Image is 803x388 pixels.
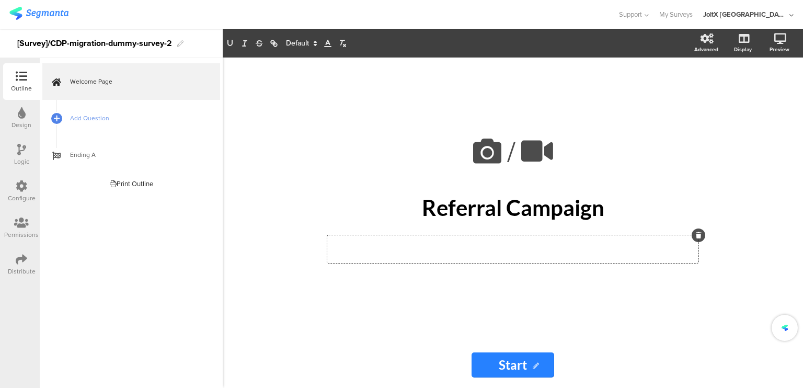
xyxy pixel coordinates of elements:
div: Preview [770,45,789,53]
div: Logic [14,157,29,166]
div: Advanced [694,45,718,53]
div: Display [734,45,752,53]
div: JoltX [GEOGRAPHIC_DATA] [703,9,787,19]
div: Permissions [4,230,39,239]
span: / [507,131,515,173]
div: Outline [11,84,32,93]
a: Ending A [42,136,220,173]
img: segmanta-icon-final.svg [782,324,787,330]
span: Add Question [70,113,204,123]
span: Welcome Page [70,76,204,87]
div: [Survey]/CDP-migration-dummy-survey-2 [17,35,172,52]
p: Referral Campaign [319,195,706,221]
div: Design [12,120,31,130]
img: segmanta logo [9,7,68,20]
span: Support [619,9,642,19]
a: Welcome Page [42,63,220,100]
div: Configure [8,193,36,203]
input: Start [472,352,554,378]
div: Distribute [8,267,36,276]
span: Ending A [70,150,204,160]
div: Print Outline [110,179,153,189]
